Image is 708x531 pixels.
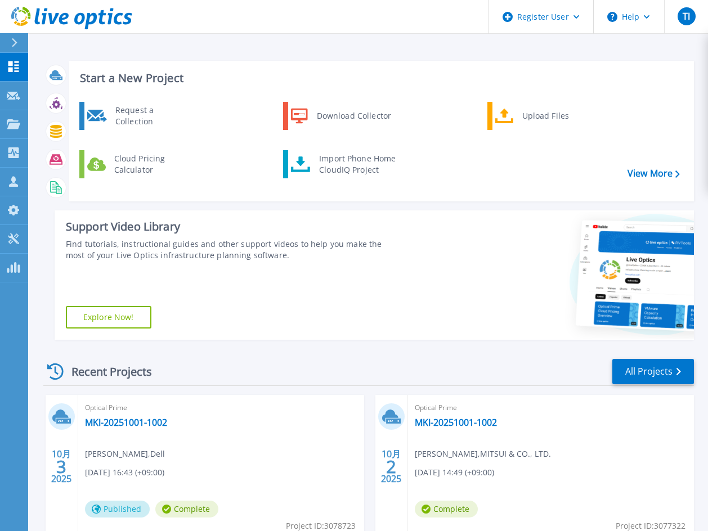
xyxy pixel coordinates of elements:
[85,417,167,428] a: MKI-20251001-1002
[313,153,401,175] div: Import Phone Home CloudIQ Project
[628,168,680,179] a: View More
[85,466,164,479] span: [DATE] 16:43 (+09:00)
[415,466,494,479] span: [DATE] 14:49 (+09:00)
[415,417,497,428] a: MKI-20251001-1002
[155,501,218,517] span: Complete
[487,102,603,130] a: Upload Files
[66,219,398,234] div: Support Video Library
[283,102,398,130] a: Download Collector
[85,402,357,414] span: Optical Prime
[51,446,72,487] div: 10月 2025
[612,359,694,384] a: All Projects
[43,358,167,385] div: Recent Projects
[80,72,679,84] h3: Start a New Project
[66,306,151,328] a: Explore Now!
[415,402,687,414] span: Optical Prime
[85,501,150,517] span: Published
[109,153,192,175] div: Cloud Pricing Calculator
[415,448,551,460] span: [PERSON_NAME] , MITSUI & CO., LTD.
[311,105,396,127] div: Download Collector
[66,238,398,261] div: Find tutorials, instructional guides and other support videos to help you make the most of your L...
[79,102,195,130] a: Request a Collection
[517,105,600,127] div: Upload Files
[415,501,478,517] span: Complete
[56,462,66,471] span: 3
[380,446,402,487] div: 10月 2025
[85,448,165,460] span: [PERSON_NAME] , Dell
[110,105,192,127] div: Request a Collection
[683,12,690,21] span: TI
[386,462,396,471] span: 2
[79,150,195,178] a: Cloud Pricing Calculator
